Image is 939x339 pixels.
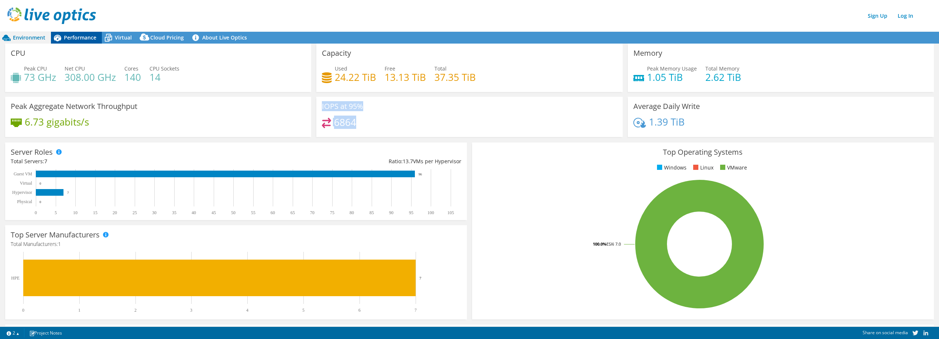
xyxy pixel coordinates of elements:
[647,73,697,81] h4: 1.05 TiB
[14,171,32,177] text: Guest VM
[113,210,117,215] text: 20
[606,241,621,247] tspan: ESXi 7.0
[705,73,741,81] h4: 2.62 TiB
[7,7,96,24] img: live_optics_svg.svg
[593,241,606,247] tspan: 100.0%
[24,328,67,338] a: Project Notes
[115,34,132,41] span: Virtual
[419,172,422,176] text: 96
[39,182,41,185] text: 0
[251,210,255,215] text: 55
[65,73,116,81] h4: 308.00 GHz
[369,210,374,215] text: 85
[149,65,179,72] span: CPU Sockets
[20,181,32,186] text: Virtual
[403,158,413,165] span: 13.7
[172,210,176,215] text: 35
[419,276,422,280] text: 7
[55,210,57,215] text: 5
[385,65,395,72] span: Free
[93,210,97,215] text: 15
[11,240,461,248] h4: Total Manufacturers:
[35,210,37,215] text: 0
[246,308,248,313] text: 4
[231,210,235,215] text: 50
[389,210,393,215] text: 90
[322,102,363,110] h3: IOPS at 95%
[133,210,137,215] text: 25
[705,65,739,72] span: Total Memory
[335,73,376,81] h4: 24.22 TiB
[152,210,156,215] text: 30
[149,73,179,81] h4: 14
[22,308,24,313] text: 0
[322,49,351,57] h3: Capacity
[649,118,685,126] h4: 1.39 TiB
[334,118,356,126] h4: 6864
[192,210,196,215] text: 40
[134,308,137,313] text: 2
[11,148,53,156] h3: Server Roles
[409,210,413,215] text: 95
[11,102,137,110] h3: Peak Aggregate Network Throughput
[415,308,417,313] text: 7
[633,102,700,110] h3: Average Daily Write
[211,210,216,215] text: 45
[894,10,917,21] a: Log In
[189,32,252,44] a: About Live Optics
[39,200,41,204] text: 0
[863,329,908,336] span: Share on social media
[24,65,47,72] span: Peak CPU
[290,210,295,215] text: 65
[44,158,47,165] span: 7
[434,73,476,81] h4: 37.35 TiB
[647,65,697,72] span: Peak Memory Usage
[25,118,89,126] h4: 6.73 gigabits/s
[11,157,236,165] div: Total Servers:
[73,210,78,215] text: 10
[17,199,32,204] text: Physical
[434,65,447,72] span: Total
[302,308,305,313] text: 5
[447,210,454,215] text: 105
[1,328,24,338] a: 2
[124,65,138,72] span: Cores
[24,73,56,81] h4: 73 GHz
[633,49,662,57] h3: Memory
[124,73,141,81] h4: 140
[655,164,687,172] li: Windows
[236,157,461,165] div: Ratio: VMs per Hypervisor
[718,164,747,172] li: VMware
[190,308,192,313] text: 3
[11,275,20,281] text: HPE
[864,10,891,21] a: Sign Up
[427,210,434,215] text: 100
[11,49,25,57] h3: CPU
[358,308,361,313] text: 6
[310,210,314,215] text: 70
[65,65,85,72] span: Net CPU
[330,210,334,215] text: 75
[67,191,69,195] text: 7
[385,73,426,81] h4: 13.13 TiB
[335,65,347,72] span: Used
[691,164,713,172] li: Linux
[64,34,96,41] span: Performance
[271,210,275,215] text: 60
[13,34,45,41] span: Environment
[150,34,184,41] span: Cloud Pricing
[11,231,100,239] h3: Top Server Manufacturers
[350,210,354,215] text: 80
[78,308,80,313] text: 1
[58,240,61,247] span: 1
[478,148,928,156] h3: Top Operating Systems
[12,190,32,195] text: Hypervisor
